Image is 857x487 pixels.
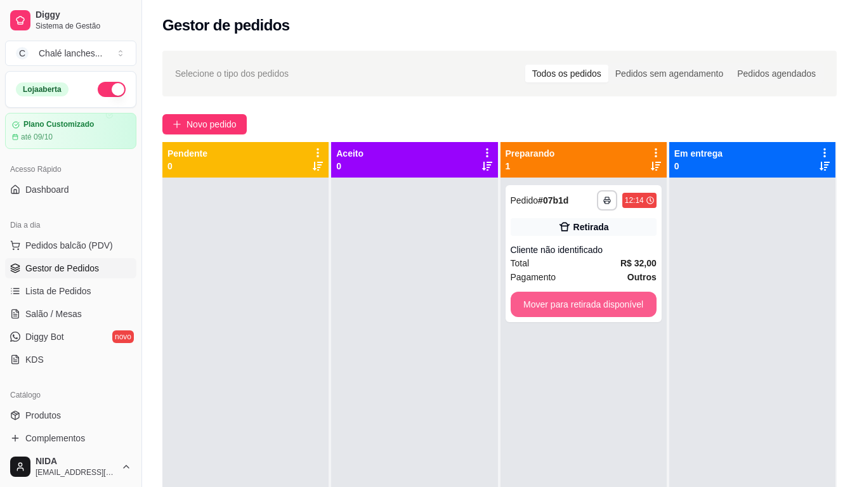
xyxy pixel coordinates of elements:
[5,113,136,149] a: Plano Customizadoaté 09/10
[5,451,136,482] button: NIDA[EMAIL_ADDRESS][DOMAIN_NAME]
[23,120,94,129] article: Plano Customizado
[25,308,82,320] span: Salão / Mesas
[506,160,555,172] p: 1
[5,428,136,448] a: Complementos
[511,256,530,270] span: Total
[173,120,181,129] span: plus
[25,330,64,343] span: Diggy Bot
[25,353,44,366] span: KDS
[162,15,290,36] h2: Gestor de pedidos
[16,47,29,60] span: C
[511,292,657,317] button: Mover para retirada disponível
[25,183,69,196] span: Dashboard
[573,221,609,233] div: Retirada
[36,467,116,477] span: [EMAIL_ADDRESS][DOMAIN_NAME]
[167,147,207,160] p: Pendente
[511,243,657,256] div: Cliente não identificado
[5,258,136,278] a: Gestor de Pedidos
[39,47,102,60] div: Chalé lanches ...
[5,385,136,405] div: Catálogo
[186,117,237,131] span: Novo pedido
[25,285,91,297] span: Lista de Pedidos
[25,262,99,275] span: Gestor de Pedidos
[5,235,136,256] button: Pedidos balcão (PDV)
[36,456,116,467] span: NIDA
[674,147,723,160] p: Em entrega
[36,21,131,31] span: Sistema de Gestão
[5,281,136,301] a: Lista de Pedidos
[730,65,823,82] div: Pedidos agendados
[627,272,657,282] strong: Outros
[98,82,126,97] button: Alterar Status
[5,179,136,200] a: Dashboard
[25,409,61,422] span: Produtos
[5,159,136,179] div: Acesso Rápido
[336,147,363,160] p: Aceito
[16,82,69,96] div: Loja aberta
[162,114,247,134] button: Novo pedido
[25,239,113,252] span: Pedidos balcão (PDV)
[5,304,136,324] a: Salão / Mesas
[5,349,136,370] a: KDS
[625,195,644,205] div: 12:14
[511,195,539,205] span: Pedido
[511,270,556,284] span: Pagamento
[175,67,289,81] span: Selecione o tipo dos pedidos
[5,405,136,425] a: Produtos
[5,327,136,347] a: Diggy Botnovo
[5,215,136,235] div: Dia a dia
[525,65,608,82] div: Todos os pedidos
[620,258,657,268] strong: R$ 32,00
[21,132,53,142] article: até 09/10
[506,147,555,160] p: Preparando
[336,160,363,172] p: 0
[25,432,85,445] span: Complementos
[5,5,136,36] a: DiggySistema de Gestão
[167,160,207,172] p: 0
[36,10,131,21] span: Diggy
[538,195,568,205] strong: # 07b1d
[608,65,730,82] div: Pedidos sem agendamento
[674,160,723,172] p: 0
[5,41,136,66] button: Select a team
